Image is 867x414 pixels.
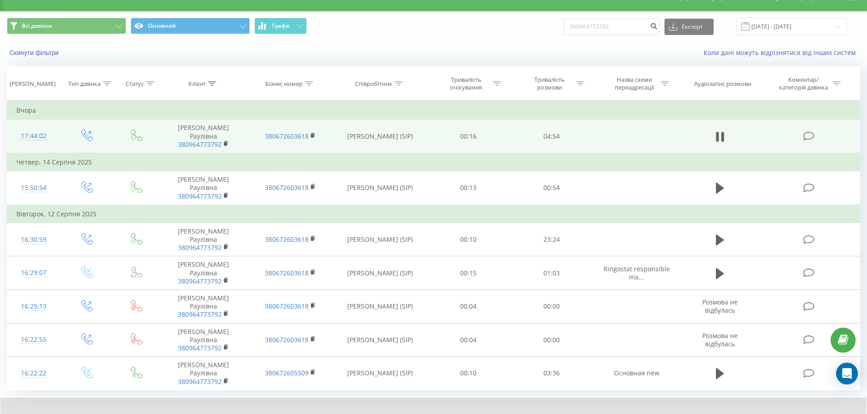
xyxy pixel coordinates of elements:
a: 380672605509 [265,369,309,377]
div: 16:22:22 [16,364,51,382]
td: [PERSON_NAME] Раулівна [160,223,247,256]
td: Основная new [593,357,679,390]
div: Коментар/категорія дзвінка [777,76,830,91]
div: 17:44:02 [16,127,51,145]
td: 00:10 [427,223,510,256]
td: [PERSON_NAME] Раулівна [160,256,247,290]
td: 00:16 [427,120,510,153]
button: Всі дзвінки [7,18,126,34]
td: 00:00 [510,323,593,357]
span: Всі дзвінки [22,22,52,30]
td: [PERSON_NAME] Раулівна [160,290,247,324]
td: 00:54 [510,171,593,205]
td: Вівторок, 12 Серпня 2025 [7,205,860,223]
td: [PERSON_NAME] (SIP) [334,120,427,153]
a: 380672603618 [265,269,309,277]
div: 16:29:07 [16,264,51,282]
span: Розмова не відбулась [702,331,738,348]
td: 04:54 [510,120,593,153]
div: Статус [126,80,144,88]
div: Аудіозапис розмови [694,80,751,88]
a: 380672603618 [265,335,309,344]
button: Графік [254,18,307,34]
td: Четвер, 14 Серпня 2025 [7,153,860,171]
td: 00:04 [427,323,510,357]
td: 03:36 [510,357,593,390]
td: [PERSON_NAME] (SIP) [334,323,427,357]
td: 00:00 [510,290,593,324]
input: Пошук за номером [563,19,660,35]
span: Графік [272,23,290,29]
div: Тривалість очікування [442,76,491,91]
a: 380964773792 [178,140,222,149]
a: 380672603618 [265,183,309,192]
div: Клієнт [188,80,206,88]
button: Основний [131,18,250,34]
a: 380964773792 [178,310,222,319]
td: 01:03 [510,256,593,290]
div: Open Intercom Messenger [836,363,858,384]
td: [PERSON_NAME] (SIP) [334,357,427,390]
td: [PERSON_NAME] Раулівна [160,357,247,390]
div: 15:50:54 [16,179,51,197]
a: 380672603618 [265,302,309,310]
td: [PERSON_NAME] (SIP) [334,171,427,205]
td: 23:24 [510,223,593,256]
button: Скинути фільтри [7,49,63,57]
a: 380672603618 [265,132,309,140]
td: [PERSON_NAME] (SIP) [334,290,427,324]
div: Тип дзвінка [68,80,101,88]
span: Ringostat responsible ma... [603,264,670,281]
a: 380672603618 [265,235,309,244]
a: 380964773792 [178,344,222,352]
td: 00:15 [427,256,510,290]
div: Назва схеми переадресації [610,76,659,91]
div: Тривалість розмови [525,76,574,91]
td: 00:13 [427,171,510,205]
td: [PERSON_NAME] Раулівна [160,120,247,153]
td: [PERSON_NAME] Раулівна [160,171,247,205]
div: Співробітник [355,80,392,88]
button: Експорт [664,19,714,35]
td: 00:04 [427,290,510,324]
a: Коли дані можуть відрізнятися вiд інших систем [704,48,860,57]
div: 16:25:13 [16,298,51,315]
td: [PERSON_NAME] (SIP) [334,256,427,290]
div: 16:22:55 [16,331,51,349]
td: Вчора [7,101,860,120]
div: 16:30:59 [16,231,51,249]
td: 00:10 [427,357,510,390]
div: [PERSON_NAME] [10,80,56,88]
td: [PERSON_NAME] (SIP) [334,223,427,256]
a: 380964773792 [178,192,222,200]
a: 380964773792 [178,277,222,285]
td: [PERSON_NAME] Раулівна [160,323,247,357]
div: Бізнес номер [265,80,303,88]
a: 380964773792 [178,243,222,252]
span: Розмова не відбулась [702,298,738,314]
a: 380964773792 [178,377,222,386]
